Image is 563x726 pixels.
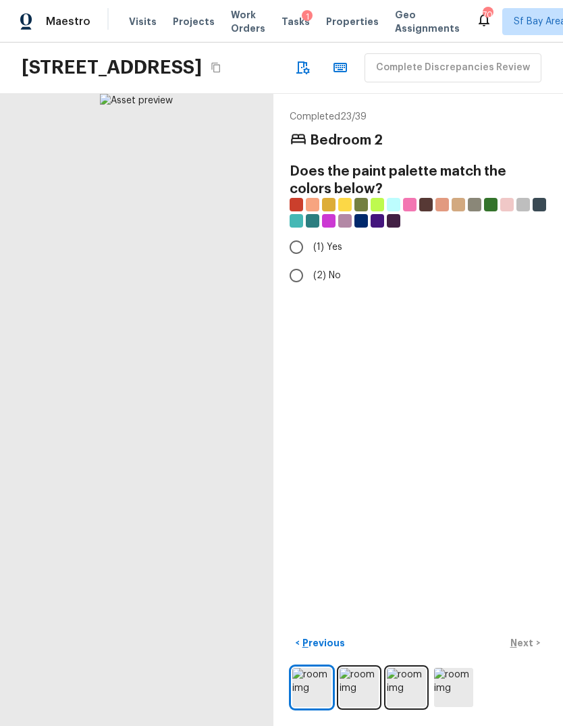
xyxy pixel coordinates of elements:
span: Geo Assignments [395,8,460,35]
img: room img [292,668,331,707]
img: room img [340,668,379,707]
p: Previous [300,636,345,650]
span: Projects [173,15,215,28]
span: (1) Yes [313,240,342,254]
span: Properties [326,15,379,28]
span: Tasks [281,17,310,26]
img: room img [434,668,473,707]
h4: Does the paint palette match the colors below? [290,163,547,198]
span: (2) No [313,269,341,282]
span: Visits [129,15,157,28]
h2: [STREET_ADDRESS] [22,55,202,80]
span: Work Orders [231,8,265,35]
img: room img [387,668,426,707]
h4: Bedroom 2 [310,132,383,149]
p: Completed 23 / 39 [290,110,547,124]
div: 1 [302,10,313,24]
button: Copy Address [207,59,225,76]
span: Maestro [46,15,90,28]
div: 706 [483,8,492,22]
button: <Previous [290,632,350,654]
